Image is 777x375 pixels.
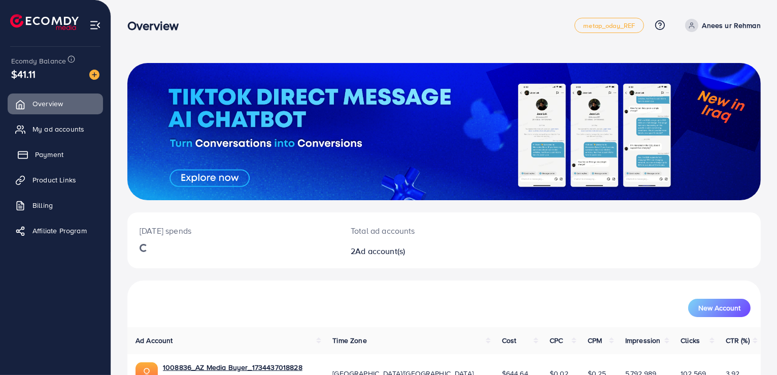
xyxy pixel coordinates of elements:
[89,19,101,31] img: menu
[8,144,103,165] a: Payment
[502,335,517,346] span: Cost
[10,14,79,30] img: logo
[698,304,740,311] span: New Account
[681,19,761,32] a: Anees ur Rehman
[351,246,485,256] h2: 2
[127,18,187,33] h3: Overview
[688,299,751,317] button: New Account
[163,362,302,372] a: 1008836_AZ Media Buyer_1734437018828
[8,221,103,241] a: Affiliate Program
[355,245,405,257] span: Ad account(s)
[8,119,103,139] a: My ad accounts
[32,175,76,185] span: Product Links
[89,70,99,80] img: image
[32,226,87,236] span: Affiliate Program
[136,335,173,346] span: Ad Account
[550,335,563,346] span: CPC
[8,93,103,114] a: Overview
[32,200,53,210] span: Billing
[35,149,63,160] span: Payment
[8,170,103,190] a: Product Links
[11,67,36,81] span: $41.11
[583,22,635,29] span: metap_oday_REF
[332,335,366,346] span: Time Zone
[32,124,84,134] span: My ad accounts
[726,335,750,346] span: CTR (%)
[575,18,644,33] a: metap_oday_REF
[702,19,761,32] p: Anees ur Rehman
[588,335,602,346] span: CPM
[681,335,700,346] span: Clicks
[32,99,63,109] span: Overview
[351,225,485,237] p: Total ad accounts
[8,195,103,215] a: Billing
[625,335,661,346] span: Impression
[11,56,66,66] span: Ecomdy Balance
[140,225,326,237] p: [DATE] spends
